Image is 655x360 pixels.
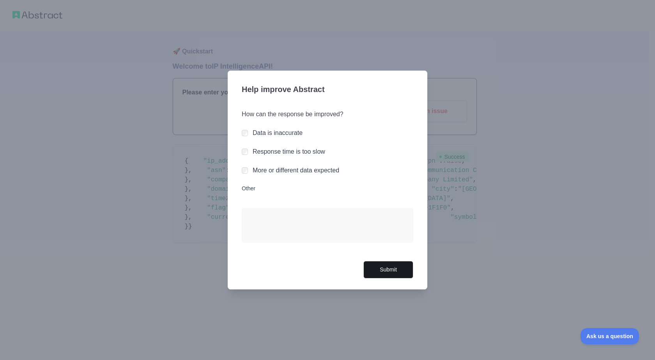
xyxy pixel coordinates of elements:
h3: Help improve Abstract [242,80,413,100]
button: Submit [363,261,413,278]
h3: How can the response be improved? [242,110,413,119]
label: Response time is too slow [253,148,325,155]
label: Data is inaccurate [253,129,303,136]
label: Other [242,184,413,192]
label: More or different data expected [253,167,339,174]
iframe: Toggle Customer Support [581,328,639,344]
